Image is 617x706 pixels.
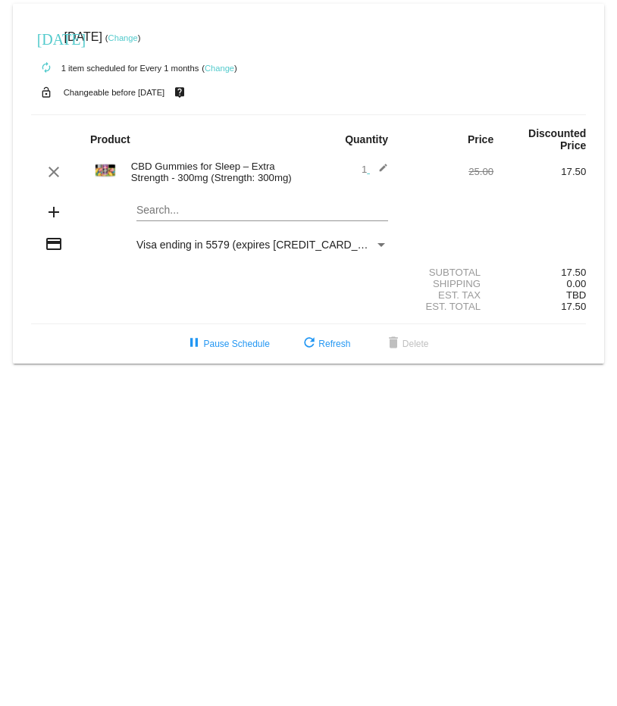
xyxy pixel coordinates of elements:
mat-icon: credit_card [45,235,63,253]
mat-icon: add [45,203,63,221]
small: ( ) [105,33,141,42]
mat-icon: refresh [300,335,318,353]
div: 17.50 [493,267,586,278]
mat-icon: delete [384,335,402,353]
span: Visa ending in 5579 (expires [CREDIT_CARD_DATA]) [136,239,390,251]
a: Change [205,64,234,73]
mat-icon: [DATE] [37,29,55,47]
strong: Product [90,133,130,145]
div: 17.50 [493,166,586,177]
div: Subtotal [401,267,493,278]
small: ( ) [202,64,237,73]
small: Changeable before [DATE] [64,88,165,97]
span: 1 [362,164,388,175]
button: Refresh [288,330,362,358]
div: 25.00 [401,166,493,177]
mat-icon: pause [185,335,203,353]
span: [DATE] [64,30,102,43]
div: Est. Tax [401,289,493,301]
strong: Price [468,133,493,145]
button: Pause Schedule [173,330,281,358]
mat-icon: autorenew [37,59,55,77]
span: 17.50 [561,301,586,312]
strong: Discounted Price [528,127,586,152]
span: 0.00 [567,278,587,289]
mat-select: Payment Method [136,239,388,251]
div: CBD Gummies for Sleep – Extra Strength - 300mg (Strength: 300mg) [124,161,308,183]
span: Pause Schedule [185,339,269,349]
span: TBD [566,289,586,301]
mat-icon: lock_open [37,83,55,102]
mat-icon: edit [370,163,388,181]
mat-icon: clear [45,163,63,181]
span: Refresh [300,339,350,349]
span: Delete [384,339,429,349]
div: Shipping [401,278,493,289]
div: Est. Total [401,301,493,312]
small: 1 item scheduled for Every 1 months [31,64,199,73]
a: Change [108,33,138,42]
button: Delete [372,330,441,358]
strong: Quantity [345,133,388,145]
img: Extra-Strength-_300MG_RENDER_WEB_650px_23.webp [90,155,121,186]
input: Search... [136,205,388,217]
mat-icon: live_help [171,83,189,102]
